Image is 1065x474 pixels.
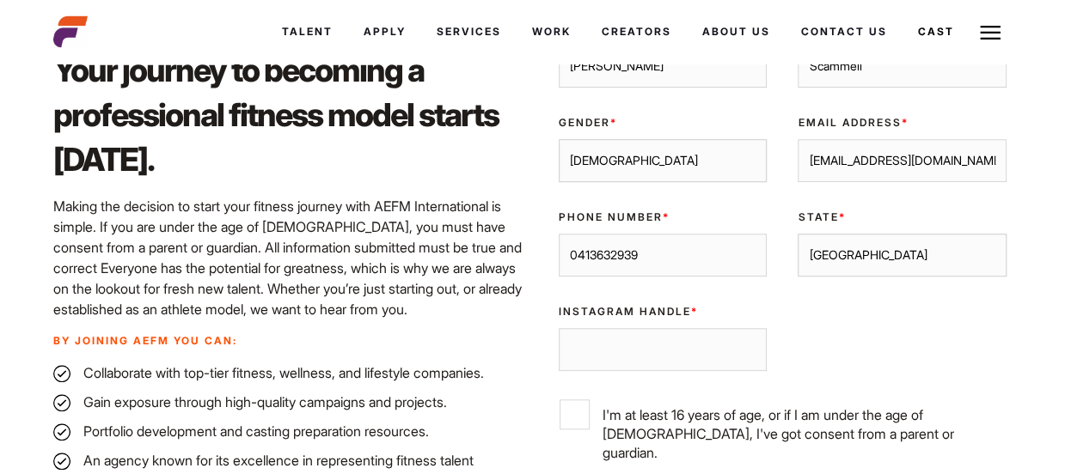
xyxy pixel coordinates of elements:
label: State [798,210,1007,225]
li: Collaborate with top-tier fitness, wellness, and lifestyle companies. [53,362,523,383]
label: Instagram Handle [559,304,768,319]
a: Services [420,9,516,55]
a: Creators [585,9,686,55]
label: Email Address [798,115,1007,131]
p: Making the decision to start your fitness journey with AEFM International is simple. If you are u... [53,196,523,319]
input: I'm at least 16 years of age, or if I am under the age of [DEMOGRAPHIC_DATA], I've got consent fr... [560,399,590,429]
p: By joining AEFM you can: [53,333,523,349]
a: About Us [686,9,785,55]
img: Burger icon [980,22,1001,43]
label: I'm at least 16 years of age, or if I am under the age of [DEMOGRAPHIC_DATA], I've got consent fr... [560,399,1007,462]
li: Portfolio development and casting preparation resources. [53,421,523,441]
img: cropped-aefm-brand-fav-22-square.png [53,15,88,49]
a: Apply [347,9,420,55]
label: Phone Number [559,210,768,225]
label: Gender [559,115,768,131]
a: Work [516,9,585,55]
a: Cast [902,9,969,55]
a: Talent [266,9,347,55]
h2: Your journey to becoming a professional fitness model starts [DATE]. [53,48,523,182]
a: Contact Us [785,9,902,55]
li: Gain exposure through high-quality campaigns and projects. [53,392,523,412]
